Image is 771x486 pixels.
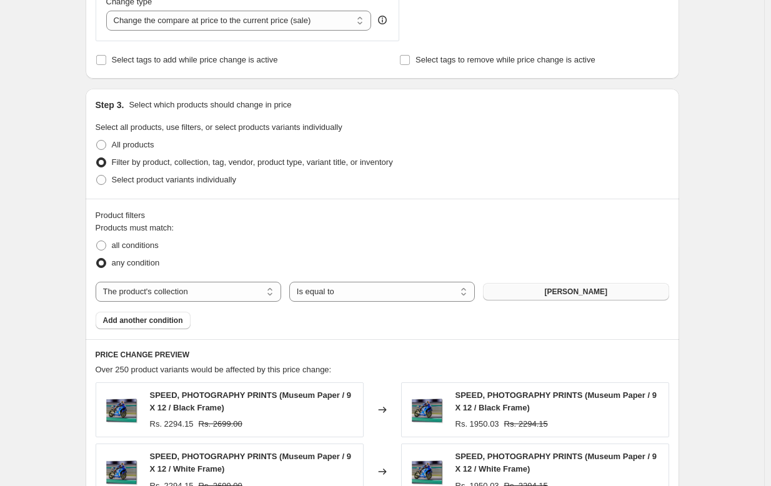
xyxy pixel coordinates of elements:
[112,55,278,64] span: Select tags to add while price change is active
[112,175,236,184] span: Select product variants individually
[199,418,242,430] strike: Rs. 2699.00
[408,391,445,429] img: speed-bike-poster-in-Gallery-Wrap_80x.jpg
[112,241,159,250] span: all conditions
[102,391,140,429] img: speed-bike-poster-in-Gallery-Wrap_80x.jpg
[96,350,669,360] h6: PRICE CHANGE PREVIEW
[96,365,332,374] span: Over 250 product variants would be affected by this price change:
[483,283,669,300] button: ABDELKADER ALLAM
[150,390,351,412] span: SPEED, PHOTOGRAPHY PRINTS (Museum Paper / 9 X 12 / Black Frame)
[96,312,191,329] button: Add another condition
[112,157,393,167] span: Filter by product, collection, tag, vendor, product type, variant title, or inventory
[455,452,657,474] span: SPEED, PHOTOGRAPHY PRINTS (Museum Paper / 9 X 12 / White Frame)
[455,390,657,412] span: SPEED, PHOTOGRAPHY PRINTS (Museum Paper / 9 X 12 / Black Frame)
[96,122,342,132] span: Select all products, use filters, or select products variants individually
[150,452,351,474] span: SPEED, PHOTOGRAPHY PRINTS (Museum Paper / 9 X 12 / White Frame)
[96,209,669,222] div: Product filters
[96,99,124,111] h2: Step 3.
[504,418,548,430] strike: Rs. 2294.15
[544,287,607,297] span: [PERSON_NAME]
[96,223,174,232] span: Products must match:
[150,418,194,430] div: Rs. 2294.15
[129,99,291,111] p: Select which products should change in price
[415,55,595,64] span: Select tags to remove while price change is active
[112,258,160,267] span: any condition
[376,14,389,26] div: help
[103,315,183,325] span: Add another condition
[112,140,154,149] span: All products
[455,418,499,430] div: Rs. 1950.03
